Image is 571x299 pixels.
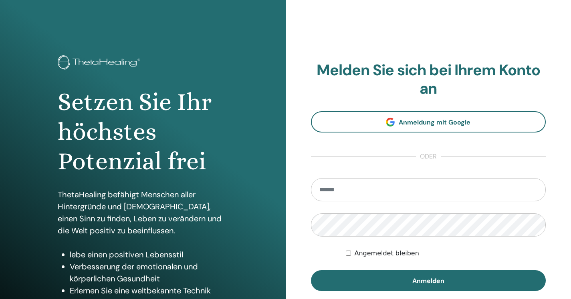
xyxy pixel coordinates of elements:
[416,152,441,161] span: oder
[412,277,444,285] span: Anmelden
[399,118,470,126] span: Anmeldung mit Google
[354,249,419,258] label: Angemeldet bleiben
[311,111,546,132] a: Anmeldung mit Google
[70,285,228,297] li: Erlernen Sie eine weltbekannte Technik
[70,261,228,285] li: Verbesserung der emotionalen und körperlichen Gesundheit
[58,87,228,177] h1: Setzen Sie Ihr höchstes Potenzial frei
[311,61,546,98] h2: Melden Sie sich bei Ihrem Konto an
[346,249,546,258] div: Keep me authenticated indefinitely or until I manually logout
[70,249,228,261] li: lebe einen positiven Lebensstil
[311,270,546,291] button: Anmelden
[58,189,228,237] p: ThetaHealing befähigt Menschen aller Hintergründe und [DEMOGRAPHIC_DATA], einen Sinn zu finden, L...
